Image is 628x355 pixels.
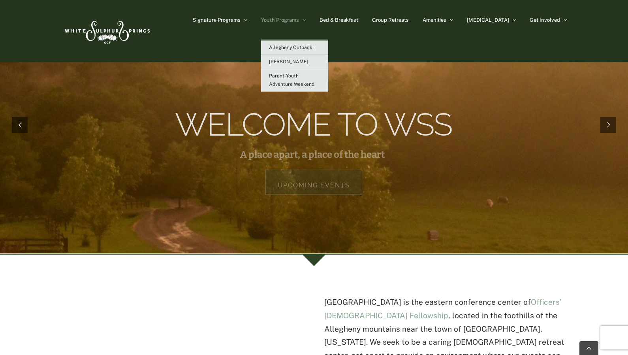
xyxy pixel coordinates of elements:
[261,69,328,92] a: Parent-Youth Adventure Weekend
[261,17,299,23] span: Youth Programs
[193,17,241,23] span: Signature Programs
[269,59,308,64] span: [PERSON_NAME]
[423,17,446,23] span: Amenities
[175,116,452,134] rs-layer: Welcome to WSS
[269,45,314,50] span: Allegheny Outback!
[265,170,362,195] a: Upcoming Events
[61,12,152,49] img: White Sulphur Springs Logo
[269,73,314,87] span: Parent-Youth Adventure Weekend
[467,17,509,23] span: [MEDICAL_DATA]
[261,41,328,55] a: Allegheny Outback!
[372,17,409,23] span: Group Retreats
[261,55,328,69] a: [PERSON_NAME]
[240,150,385,159] rs-layer: A place apart, a place of the heart
[324,298,561,320] a: Officers’ [DEMOGRAPHIC_DATA] Fellowship
[530,17,560,23] span: Get Involved
[320,17,358,23] span: Bed & Breakfast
